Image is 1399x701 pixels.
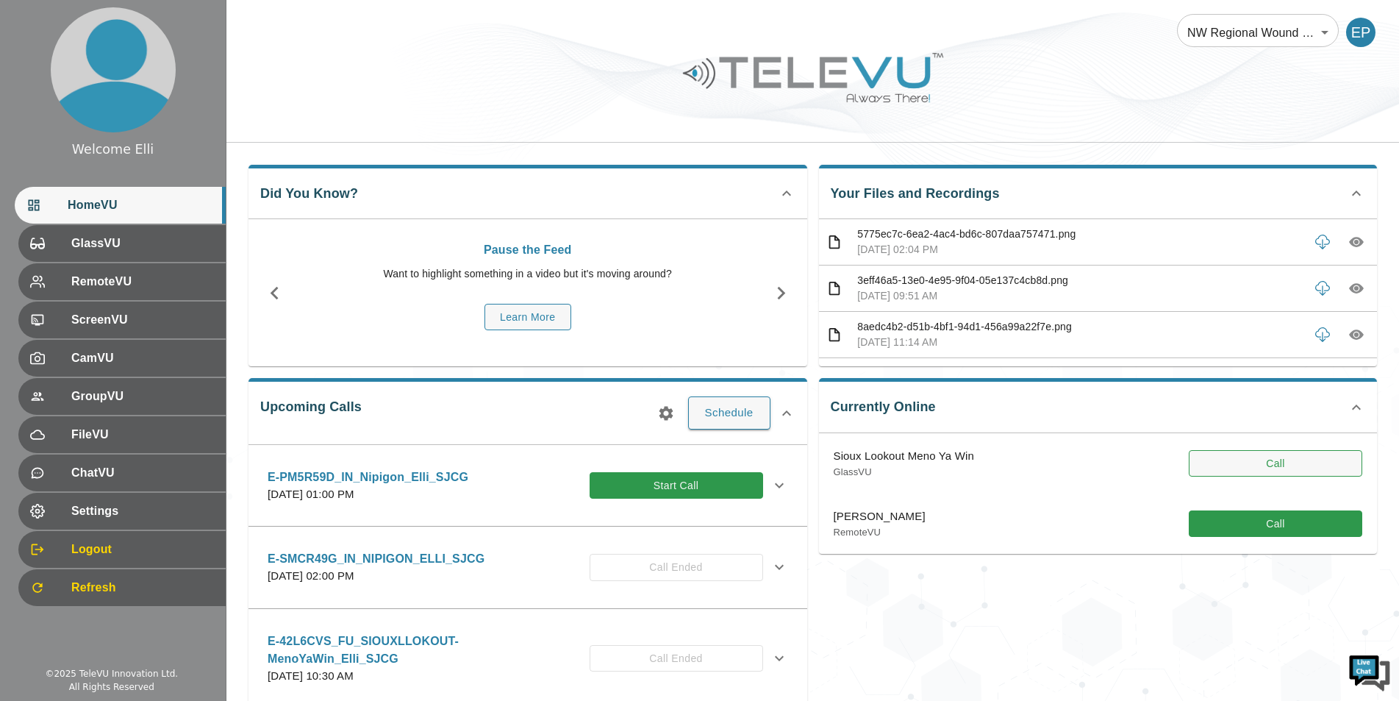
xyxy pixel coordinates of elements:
span: RemoteVU [71,273,214,291]
span: ChatVU [71,464,214,482]
span: GlassVU [71,235,214,252]
div: E-42L6CVS_FU_SIOUXLLOKOUT-MenoYaWin_Elli_SJCG[DATE] 10:30 AMCall Ended [256,624,800,694]
p: E-SMCR49G_IN_NIPIGON_ELLI_SJCG [268,550,484,568]
span: GroupVU [71,388,214,405]
span: Settings [71,502,214,520]
button: Call [1189,510,1362,538]
p: [DATE] 02:04 PM [857,242,1302,257]
img: Chat Widget [1348,650,1392,694]
span: Refresh [71,579,214,597]
p: 3eff46a5-13e0-4e95-9f04-05e137c4cb8d.png [857,273,1302,288]
button: Schedule [688,396,770,429]
div: HomeVU [15,187,226,224]
div: ChatVU [18,455,226,491]
p: GlassVU [834,465,974,480]
span: Logout [71,541,214,558]
img: Logo [681,47,945,108]
div: Settings [18,493,226,530]
div: NW Regional Wound Care [1177,12,1339,53]
p: E-42L6CVS_FU_SIOUXLLOKOUT-MenoYaWin_Elli_SJCG [268,633,590,668]
img: profile.png [51,7,176,132]
span: ScreenVU [71,311,214,329]
div: GlassVU [18,225,226,262]
p: [DATE] 11:14 AM [857,335,1302,350]
p: [DATE] 02:00 PM [268,568,484,585]
span: CamVU [71,349,214,367]
div: Refresh [18,569,226,606]
p: [DATE] 10:30 AM [268,668,590,685]
div: Minimize live chat window [241,7,276,43]
p: RemoteVU [834,525,926,540]
p: 47f659a8-01cf-4f29-af40-faf5e3a43453.png [857,366,1302,381]
button: Learn More [484,304,571,331]
div: RemoteVU [18,263,226,300]
div: ScreenVU [18,302,226,338]
p: 8aedc4b2-d51b-4bf1-94d1-456a99a22f7e.png [857,319,1302,335]
div: FileVU [18,416,226,453]
button: Start Call [590,472,763,499]
span: We're online! [85,185,203,334]
p: Want to highlight something in a video but it's moving around? [308,266,748,282]
div: Chat with us now [76,77,247,96]
img: d_736959983_company_1615157101543_736959983 [25,68,62,105]
button: Call [1189,450,1362,477]
p: [PERSON_NAME] [834,508,926,525]
div: E-PM5R59D_IN_Nipigon_Elli_SJCG[DATE] 01:00 PMStart Call [256,460,800,512]
div: E-SMCR49G_IN_NIPIGON_ELLI_SJCG[DATE] 02:00 PMCall Ended [256,541,800,594]
span: FileVU [71,426,214,444]
p: Sioux Lookout Meno Ya Win [834,448,974,465]
div: Welcome Elli [72,140,154,159]
div: Logout [18,531,226,568]
textarea: Type your message and hit 'Enter' [7,402,280,453]
p: [DATE] 01:00 PM [268,486,468,503]
div: All Rights Reserved [69,680,154,694]
div: GroupVU [18,378,226,415]
p: [DATE] 09:51 AM [857,288,1302,304]
p: E-PM5R59D_IN_Nipigon_Elli_SJCG [268,469,468,486]
div: EP [1346,18,1375,47]
p: Pause the Feed [308,241,748,259]
div: CamVU [18,340,226,377]
p: 5775ec7c-6ea2-4ac4-bd6c-807daa757471.png [857,227,1302,242]
span: HomeVU [68,196,214,214]
div: © 2025 TeleVU Innovation Ltd. [45,667,178,680]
